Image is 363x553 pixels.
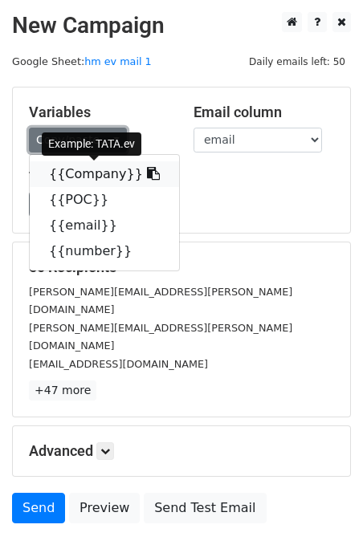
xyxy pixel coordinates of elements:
[12,55,152,67] small: Google Sheet:
[29,104,169,121] h5: Variables
[42,132,141,156] div: Example: TATA.ev
[283,476,363,553] iframe: Chat Widget
[29,322,292,352] small: [PERSON_NAME][EMAIL_ADDRESS][PERSON_NAME][DOMAIN_NAME]
[30,238,179,264] a: {{number}}
[29,258,334,276] h5: 50 Recipients
[29,128,127,152] a: Copy/paste...
[243,53,351,71] span: Daily emails left: 50
[144,493,266,523] a: Send Test Email
[12,493,65,523] a: Send
[194,104,334,121] h5: Email column
[69,493,140,523] a: Preview
[243,55,351,67] a: Daily emails left: 50
[29,358,208,370] small: [EMAIL_ADDRESS][DOMAIN_NAME]
[30,187,179,213] a: {{POC}}
[30,161,179,187] a: {{Company}}
[29,442,334,460] h5: Advanced
[29,286,292,316] small: [PERSON_NAME][EMAIL_ADDRESS][PERSON_NAME][DOMAIN_NAME]
[30,213,179,238] a: {{email}}
[84,55,151,67] a: hm ev mail 1
[29,380,96,401] a: +47 more
[12,12,351,39] h2: New Campaign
